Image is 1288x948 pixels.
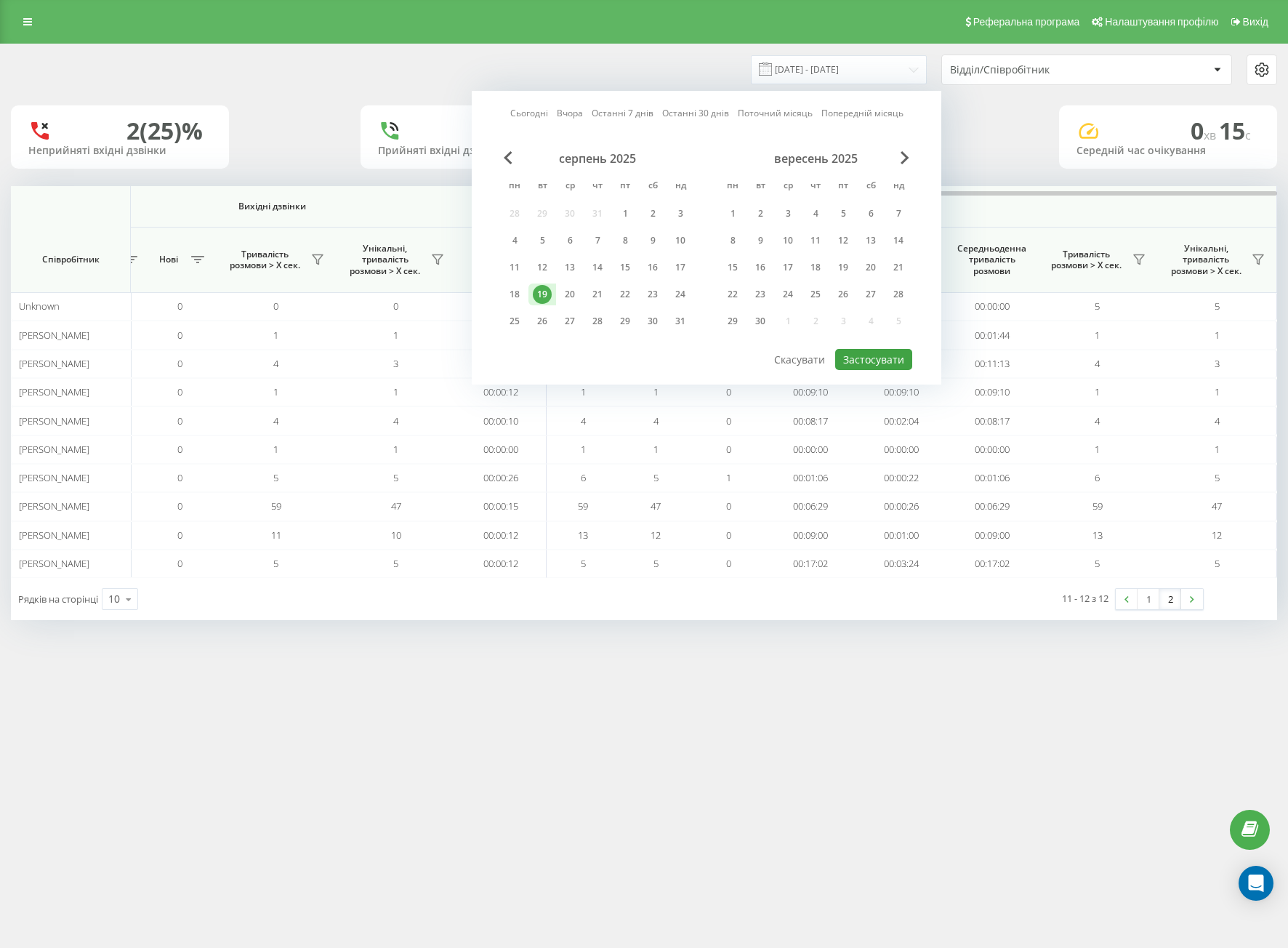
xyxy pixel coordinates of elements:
div: 3 [671,204,690,223]
span: 0 [726,443,731,456]
td: 00:09:10 [765,378,856,406]
div: 29 [723,312,742,331]
div: 22 [723,285,742,304]
div: 18 [806,258,825,277]
div: 28 [588,312,607,331]
td: 00:00:12 [456,521,547,550]
div: 5 [533,231,552,250]
div: 4 [505,231,524,250]
span: [PERSON_NAME] [19,499,89,513]
div: 6 [560,231,579,250]
a: Попередній місяць [821,106,903,120]
div: нд 24 серп 2025 р. [667,284,694,305]
span: [PERSON_NAME] [19,443,89,456]
span: 47 [391,499,401,513]
td: 00:00:35 [456,321,547,349]
abbr: субота [642,176,664,198]
span: Рядків на сторінці [18,592,98,606]
td: 00:00:00 [946,292,1037,321]
span: 59 [271,499,281,513]
div: 17 [671,258,690,277]
div: 12 [834,231,853,250]
span: 4 [581,414,586,427]
span: 0 [726,557,731,570]
div: вт 16 вер 2025 р. [746,257,774,278]
div: пт 22 серп 2025 р. [611,284,639,305]
a: Останні 7 днів [592,106,653,120]
td: 00:06:29 [765,492,856,521]
div: чт 28 серп 2025 р. [584,310,611,332]
td: 00:00:12 [456,378,547,406]
div: 29 [616,312,635,331]
div: чт 21 серп 2025 р. [584,284,611,305]
div: 11 [806,231,825,250]
abbr: вівторок [531,176,553,198]
div: нд 10 серп 2025 р. [667,230,694,252]
a: Поточний місяць [738,106,813,120]
div: 9 [751,231,770,250]
span: 5 [393,471,398,484]
span: 1 [653,385,659,398]
div: 14 [588,258,607,277]
span: Реферальна програма [973,16,1080,28]
span: 1 [581,443,586,456]
div: сб 9 серп 2025 р. [639,230,667,252]
span: [PERSON_NAME] [19,557,89,570]
span: 4 [653,414,659,427]
div: 28 [889,285,908,304]
div: пн 11 серп 2025 р. [501,257,528,278]
div: ср 13 серп 2025 р. [556,257,584,278]
abbr: неділя [669,176,691,198]
td: 00:00:00 [765,435,856,464]
div: 4 [806,204,825,223]
div: Відділ/Співробітник [950,64,1124,76]
td: 00:00:00 [946,435,1037,464]
span: Unknown [19,300,60,313]
div: ср 6 серп 2025 р. [556,230,584,252]
td: 00:00:10 [456,350,547,378]
span: [PERSON_NAME] [19,414,89,427]
div: нд 3 серп 2025 р. [667,203,694,225]
abbr: п’ятниця [832,176,854,198]
span: 6 [1095,471,1100,484]
span: 13 [1092,529,1103,542]
span: Тривалість розмови > Х сек. [1045,249,1128,271]
div: 10 [778,231,797,250]
span: 5 [653,557,659,570]
span: 0 [177,499,182,513]
span: 4 [273,414,278,427]
div: 3 [778,204,797,223]
span: 1 [273,329,278,342]
div: 21 [889,258,908,277]
div: 15 [723,258,742,277]
td: 00:00:00 [856,435,946,464]
span: 5 [1215,471,1220,484]
span: 11 [271,529,281,542]
span: 0 [177,357,182,370]
div: 13 [560,258,579,277]
div: пн 29 вер 2025 р. [719,310,746,332]
div: вт 9 вер 2025 р. [746,230,774,252]
div: 12 [533,258,552,277]
span: 6 [581,471,586,484]
div: сб 13 вер 2025 р. [857,230,885,252]
span: 0 [177,471,182,484]
div: 15 [616,258,635,277]
div: Неприйняті вхідні дзвінки [28,145,212,157]
span: 0 [177,329,182,342]
div: 16 [751,258,770,277]
div: 17 [778,258,797,277]
div: 26 [834,285,853,304]
span: 4 [1095,357,1100,370]
span: 0 [177,443,182,456]
span: 1 [653,443,659,456]
div: 2 [751,204,770,223]
div: пт 15 серп 2025 р. [611,257,639,278]
a: Вчора [557,106,583,120]
span: хв [1204,127,1219,143]
td: 00:00:12 [456,550,547,578]
div: 16 [643,258,662,277]
div: сб 6 вер 2025 р. [857,203,885,225]
span: 0 [177,557,182,570]
td: 00:02:04 [856,406,946,435]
